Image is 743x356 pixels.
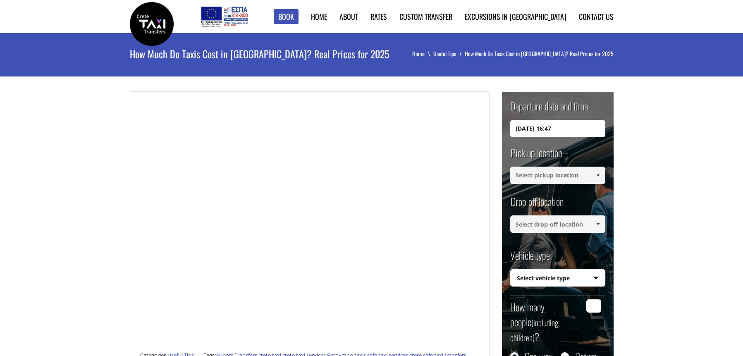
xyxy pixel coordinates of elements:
[200,4,249,29] img: e-bannersEUERDF180X90.jpg
[465,50,614,58] li: How Much Do Taxis Cost in [GEOGRAPHIC_DATA]? Real Prices for 2025
[274,9,299,24] a: Book
[130,19,174,27] a: Crete Taxi Transfers | How Much Do Taxis Cost in Crete? Real Prices for 2025
[510,167,605,184] input: Select pickup location
[339,11,358,22] a: About
[399,11,452,22] a: Custom Transfer
[510,299,582,344] label: How many people ?
[510,99,588,120] label: Departure date and time
[130,91,490,340] img: How Much Do Taxis Cost in Crete? Real Prices for 2025
[465,11,566,22] a: Excursions in [GEOGRAPHIC_DATA]
[370,11,387,22] a: Rates
[130,2,174,46] img: Crete Taxi Transfers | How Much Do Taxis Cost in Crete? Real Prices for 2025
[579,11,614,22] a: Contact us
[511,270,605,287] span: Select vehicle type
[130,33,402,74] h1: How Much Do Taxis Cost in [GEOGRAPHIC_DATA]? Real Prices for 2025
[510,215,605,233] input: Select drop-off location
[510,146,562,167] label: Pick up location
[510,316,559,344] small: (including children)
[510,194,564,215] label: Drop off location
[412,49,433,58] a: Home
[591,215,604,233] a: Show All Items
[311,11,327,22] a: Home
[591,167,604,184] a: Show All Items
[433,49,465,58] a: Useful Tips
[510,248,550,269] label: Vehicle type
